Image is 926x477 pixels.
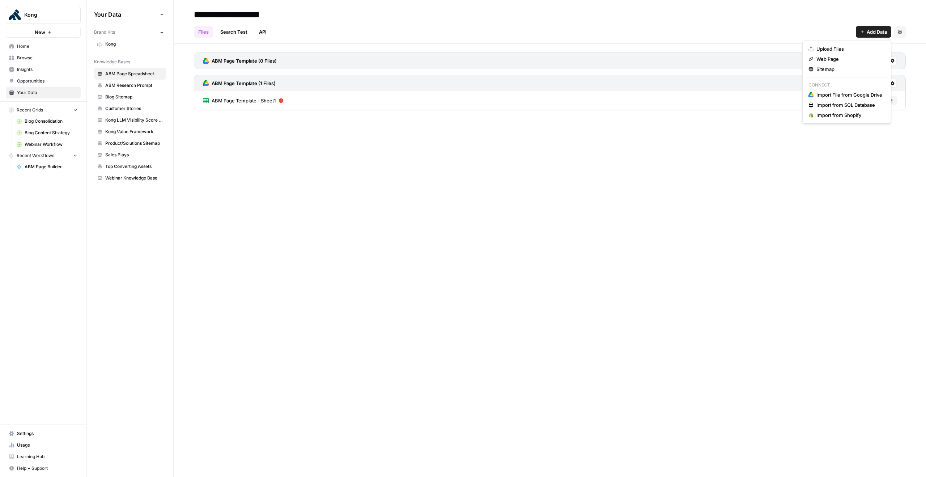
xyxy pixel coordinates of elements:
button: Add Data [856,26,891,38]
img: Kong Logo [8,8,21,21]
p: Connect [806,80,888,90]
span: Blog Sitemap [105,94,163,100]
span: Webinar Workflow [25,141,77,148]
span: Home [17,43,77,50]
span: Import from Shopify [816,111,882,119]
button: New [6,27,81,38]
a: ABM Page Template - Sheet1 [203,91,284,110]
a: Kong [94,38,166,50]
button: Workspace: Kong [6,6,81,24]
a: Sales Plays [94,149,166,161]
a: ABM Research Prompt [94,80,166,91]
a: Webinar Knowledge Base [94,172,166,184]
a: Learning Hub [6,451,81,463]
a: Kong Value Framework [94,126,166,138]
span: Your Data [94,10,157,19]
span: New [35,29,45,36]
span: Sales Plays [105,152,163,158]
a: Your Data [6,87,81,98]
a: ABM Page Template (0 Files) [203,53,277,69]
button: Recent Grids [6,105,81,115]
span: Brand Kits [94,29,115,35]
span: Opportunities [17,78,77,84]
a: ABM Page Builder [13,161,81,173]
span: Recent Grids [17,107,43,113]
span: Your Data [17,89,77,96]
h3: ABM Page Template (0 Files) [212,57,277,64]
span: Learning Hub [17,453,77,460]
a: Browse [6,52,81,64]
span: Upload Files [816,45,882,52]
span: Knowledge Bases [94,59,130,65]
span: Web Page [816,55,882,63]
a: Blog Consolidation [13,115,81,127]
span: Insights [17,66,77,73]
a: ABM Page Template (1 Files) [203,75,276,91]
a: Settings [6,428,81,439]
span: Top Converting Assets [105,163,163,170]
span: Blog Content Strategy [25,130,77,136]
span: ABM Page Spreadsheet [105,71,163,77]
a: API [255,26,271,38]
span: Import File from Google Drive [816,91,882,98]
span: Import from SQL Database [816,101,882,109]
a: Insights [6,64,81,75]
span: Kong [24,11,68,18]
span: Kong [105,41,163,47]
a: Webinar Workflow [13,139,81,150]
span: ABM Page Builder [25,164,77,170]
button: Recent Workflows [6,150,81,161]
span: Usage [17,442,77,448]
a: Home [6,41,81,52]
span: Webinar Knowledge Base [105,175,163,181]
button: Help + Support [6,463,81,474]
span: ABM Research Prompt [105,82,163,89]
span: Recent Workflows [17,152,54,159]
span: Add Data [867,28,887,35]
span: Settings [17,430,77,437]
a: Files [194,26,213,38]
a: Usage [6,439,81,451]
span: Blog Consolidation [25,118,77,124]
a: Product/Solutions Sitemap [94,138,166,149]
span: Customer Stories [105,105,163,112]
a: Kong LLM Visibility Score (K-LVS) [94,114,166,126]
a: Blog Content Strategy [13,127,81,139]
div: Add Data [802,41,891,123]
span: Kong LLM Visibility Score (K-LVS) [105,117,163,123]
a: Customer Stories [94,103,166,114]
span: Help + Support [17,465,77,472]
a: Blog Sitemap [94,91,166,103]
span: Sitemap [816,66,882,73]
a: Top Converting Assets [94,161,166,172]
a: ABM Page Spreadsheet [94,68,166,80]
a: Opportunities [6,75,81,87]
span: ABM Page Template - Sheet1 [212,97,276,104]
a: Search Test [216,26,252,38]
span: Browse [17,55,77,61]
h3: ABM Page Template (1 Files) [212,80,276,87]
span: Kong Value Framework [105,128,163,135]
span: Product/Solutions Sitemap [105,140,163,147]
